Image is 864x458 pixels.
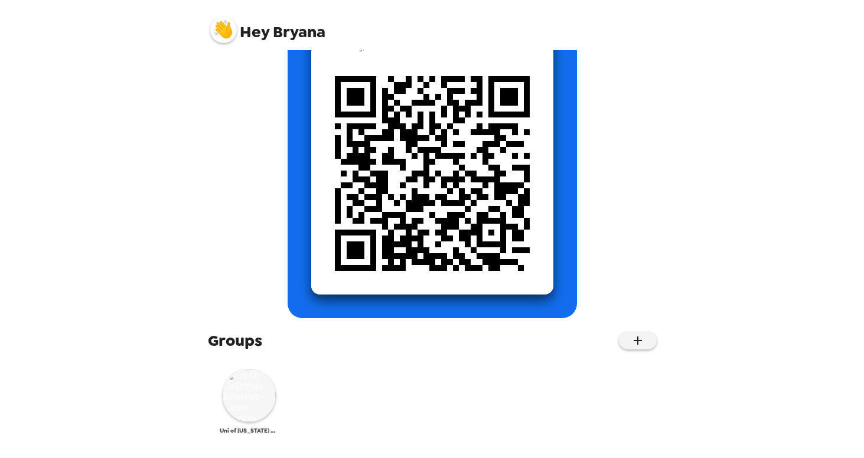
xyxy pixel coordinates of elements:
span: Hey [240,21,269,42]
img: profile pic [210,17,237,43]
img: qr code [311,53,553,295]
span: Groups [208,330,262,351]
img: Uni of California Riverside - Career Services [223,369,276,422]
span: Uni of [US_STATE] Riverside - Career Services [220,427,279,434]
span: Bryana [210,11,325,40]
